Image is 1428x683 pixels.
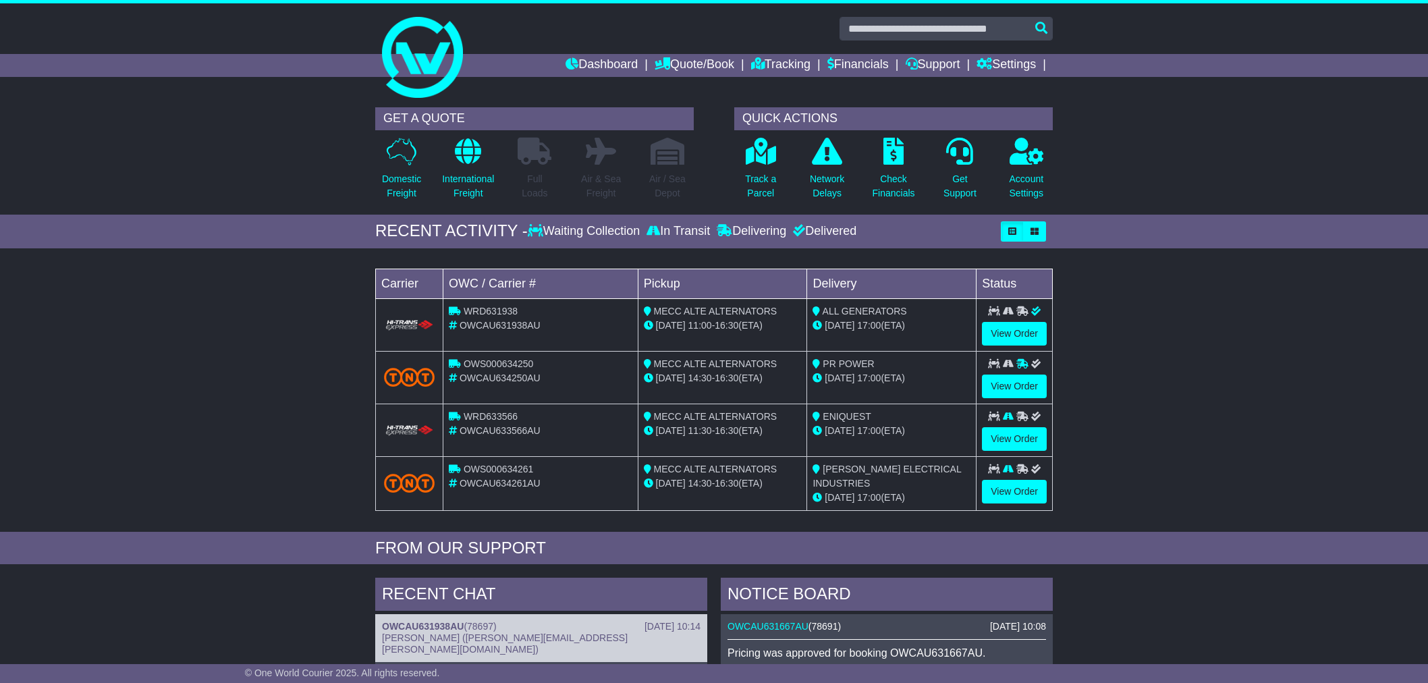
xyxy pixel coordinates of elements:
a: Quote/Book [655,54,734,77]
span: 11:00 [688,320,712,331]
div: (ETA) [813,424,970,438]
img: HiTrans.png [384,319,435,332]
p: Track a Parcel [745,172,776,200]
div: GET A QUOTE [375,107,694,130]
span: PR POWER [823,358,874,369]
a: Dashboard [566,54,638,77]
a: NetworkDelays [809,137,845,208]
a: InternationalFreight [441,137,495,208]
td: Status [977,269,1053,298]
div: [DATE] 10:14 [644,621,701,632]
img: TNT_Domestic.png [384,474,435,492]
p: Account Settings [1010,172,1044,200]
a: Track aParcel [744,137,777,208]
div: In Transit [643,224,713,239]
div: QUICK ACTIONS [734,107,1053,130]
div: (ETA) [813,491,970,505]
p: Air / Sea Depot [649,172,686,200]
span: WRD631938 [464,306,518,317]
span: 11:30 [688,425,712,436]
td: Pickup [638,269,807,298]
div: RECENT ACTIVITY - [375,221,528,241]
a: GetSupport [943,137,977,208]
a: Financials [827,54,889,77]
span: 16:30 [715,478,738,489]
span: OWS000634250 [464,358,534,369]
span: WRD633566 [464,411,518,422]
span: OWS000634261 [464,464,534,474]
span: [DATE] [656,425,686,436]
a: View Order [982,375,1047,398]
a: Support [906,54,960,77]
div: Delivered [790,224,856,239]
span: [PERSON_NAME] ELECTRICAL INDUSTRIES [813,464,961,489]
div: - (ETA) [644,371,802,385]
span: MECC ALTE ALTERNATORS [654,464,777,474]
a: View Order [982,427,1047,451]
span: [DATE] [656,320,686,331]
span: 16:30 [715,320,738,331]
span: MECC ALTE ALTERNATORS [654,358,777,369]
a: AccountSettings [1009,137,1045,208]
div: - (ETA) [644,319,802,333]
div: NOTICE BOARD [721,578,1053,614]
a: DomesticFreight [381,137,422,208]
span: ENIQUEST [823,411,871,422]
span: 16:30 [715,373,738,383]
a: OWCAU631938AU [382,621,464,632]
a: CheckFinancials [872,137,916,208]
span: ALL GENERATORS [823,306,907,317]
p: Get Support [943,172,977,200]
div: Waiting Collection [528,224,643,239]
span: 78691 [812,621,838,632]
span: OWCAU631938AU [460,320,541,331]
span: 17:00 [857,373,881,383]
span: 17:00 [857,425,881,436]
a: OWCAU631667AU [727,621,808,632]
span: OWCAU634261AU [460,478,541,489]
span: 78697 [467,621,493,632]
span: [DATE] [825,373,854,383]
a: Settings [977,54,1036,77]
div: [DATE] 10:08 [990,621,1046,632]
div: (ETA) [813,371,970,385]
span: [DATE] [825,492,854,503]
span: [DATE] [656,373,686,383]
span: 17:00 [857,492,881,503]
p: International Freight [442,172,494,200]
td: Delivery [807,269,977,298]
p: Network Delays [810,172,844,200]
a: Tracking [751,54,811,77]
p: Air & Sea Freight [581,172,621,200]
span: 16:30 [715,425,738,436]
div: FROM OUR SUPPORT [375,539,1053,558]
a: View Order [982,322,1047,346]
div: RECENT CHAT [375,578,707,614]
img: HiTrans.png [384,425,435,437]
div: Delivering [713,224,790,239]
div: - (ETA) [644,476,802,491]
div: (ETA) [813,319,970,333]
span: OWCAU634250AU [460,373,541,383]
div: ( ) [727,621,1046,632]
img: TNT_Domestic.png [384,368,435,386]
span: [DATE] [656,478,686,489]
span: [DATE] [825,425,854,436]
span: 17:00 [857,320,881,331]
span: 14:30 [688,478,712,489]
p: Check Financials [873,172,915,200]
p: Pricing was approved for booking OWCAU631667AU. [727,647,1046,659]
td: OWC / Carrier # [443,269,638,298]
span: [DATE] [825,320,854,331]
a: View Order [982,480,1047,503]
p: Full Loads [518,172,551,200]
span: 14:30 [688,373,712,383]
td: Carrier [376,269,443,298]
span: OWCAU633566AU [460,425,541,436]
p: Domestic Freight [382,172,421,200]
span: [PERSON_NAME] ([PERSON_NAME][EMAIL_ADDRESS][PERSON_NAME][DOMAIN_NAME]) [382,632,628,655]
div: - (ETA) [644,424,802,438]
span: © One World Courier 2025. All rights reserved. [245,667,440,678]
span: MECC ALTE ALTERNATORS [654,306,777,317]
div: ( ) [382,621,701,632]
